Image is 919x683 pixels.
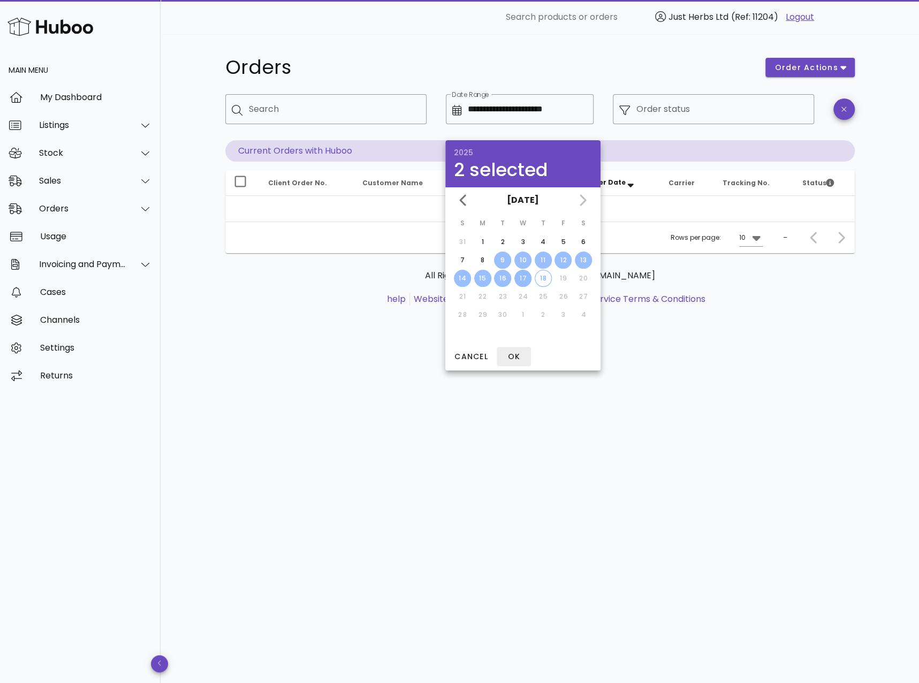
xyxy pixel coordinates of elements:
[714,170,794,196] th: Tracking No.
[225,196,855,222] td: No data available
[555,233,572,251] button: 5
[671,222,763,253] div: Rows per page:
[739,233,746,242] div: 10
[40,287,152,297] div: Cases
[514,274,531,283] div: 17
[514,252,531,269] button: 10
[40,370,152,381] div: Returns
[555,237,572,247] div: 5
[590,293,705,305] a: Service Terms & Conditions
[474,252,491,269] button: 8
[474,274,491,283] div: 15
[739,229,763,246] div: 10Rows per page:
[453,214,472,232] th: S
[535,233,552,251] button: 4
[40,92,152,102] div: My Dashboard
[454,255,471,265] div: 7
[793,170,854,196] th: Status
[454,274,471,283] div: 14
[514,270,531,287] button: 17
[501,351,527,362] span: OK
[454,149,592,156] div: 2025
[39,203,126,214] div: Orders
[575,237,592,247] div: 6
[574,214,593,232] th: S
[387,293,406,305] a: help
[503,189,543,211] button: [DATE]
[474,233,491,251] button: 1
[774,62,838,73] span: order actions
[669,178,695,187] span: Carrier
[450,347,492,366] button: Cancel
[454,351,488,362] span: Cancel
[234,269,846,282] p: All Rights Reserved. Copyright 2025 - [DOMAIN_NAME]
[786,11,814,24] a: Logout
[494,237,511,247] div: 2
[497,347,531,366] button: OK
[39,176,126,186] div: Sales
[494,255,511,265] div: 9
[452,91,489,99] label: Date Range
[493,214,512,232] th: T
[535,274,551,283] div: 18
[575,252,592,269] button: 13
[555,252,572,269] button: 12
[40,343,152,353] div: Settings
[39,148,126,158] div: Stock
[414,293,574,305] a: Website and Dashboard Terms of Use
[268,178,327,187] span: Client Order No.
[802,178,834,187] span: Status
[731,11,778,23] span: (Ref: 11204)
[474,270,491,287] button: 15
[454,191,473,210] button: Previous month
[494,252,511,269] button: 9
[535,237,552,247] div: 4
[514,237,531,247] div: 3
[535,270,552,287] button: 18
[454,252,471,269] button: 7
[576,170,660,196] th: Order Date: Sorted descending. Activate to remove sorting.
[514,255,531,265] div: 10
[40,315,152,325] div: Channels
[39,120,126,130] div: Listings
[585,178,626,187] span: Order Date
[7,15,93,38] img: Huboo Logo
[473,214,492,232] th: M
[454,270,471,287] button: 14
[513,214,533,232] th: W
[765,58,854,77] button: order actions
[575,233,592,251] button: 6
[362,178,423,187] span: Customer Name
[535,252,552,269] button: 11
[474,237,491,247] div: 1
[354,170,450,196] th: Customer Name
[660,170,713,196] th: Carrier
[575,255,592,265] div: 13
[514,233,531,251] button: 3
[410,293,705,306] li: and
[225,140,855,162] p: Current Orders with Huboo
[260,170,354,196] th: Client Order No.
[225,58,753,77] h1: Orders
[554,214,573,232] th: F
[454,161,592,179] div: 2 selected
[494,270,511,287] button: 16
[669,11,728,23] span: Just Herbs Ltd
[39,259,126,269] div: Invoicing and Payments
[723,178,770,187] span: Tracking No.
[555,255,572,265] div: 12
[535,255,552,265] div: 11
[40,231,152,241] div: Usage
[494,274,511,283] div: 16
[494,233,511,251] button: 2
[474,255,491,265] div: 8
[534,214,553,232] th: T
[783,233,787,242] div: –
